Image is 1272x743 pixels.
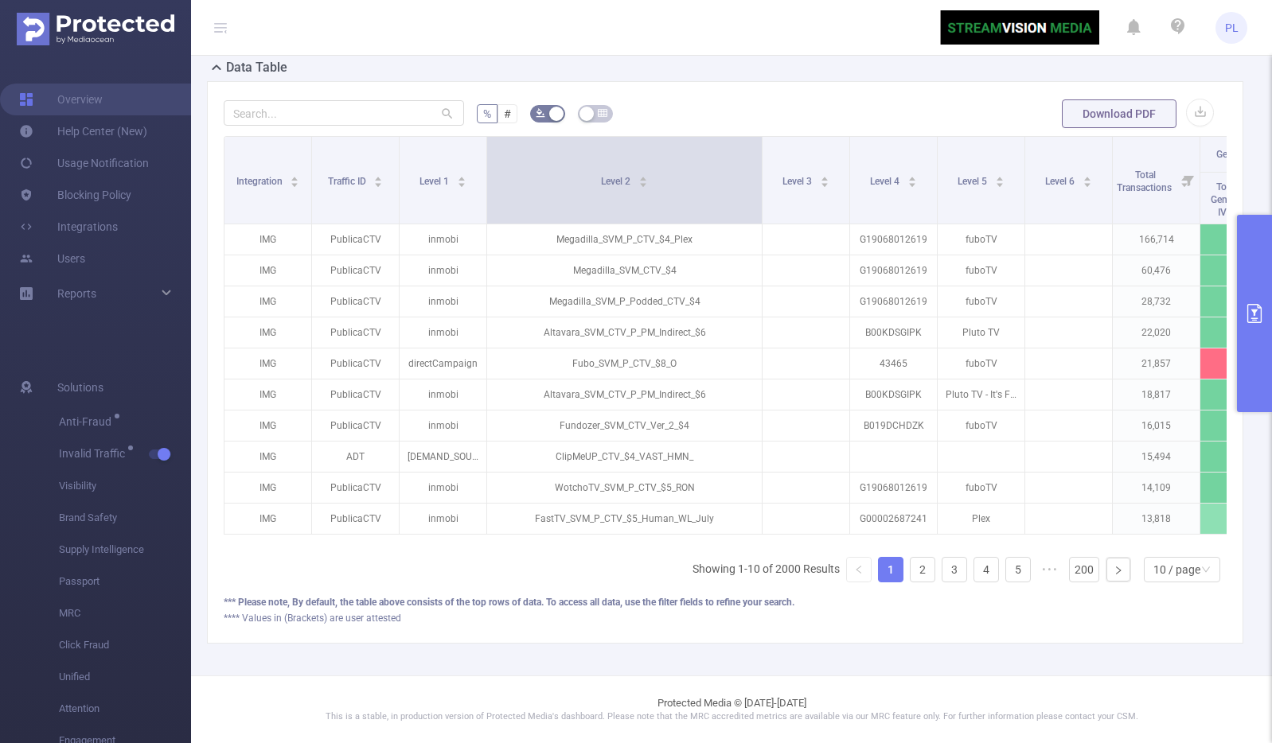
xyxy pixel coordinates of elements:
div: Sort [290,174,299,184]
p: G19068012619 [850,473,937,503]
i: icon: caret-up [820,174,829,179]
p: PublicaCTV [312,255,399,286]
p: B019DCHDZK [850,410,937,441]
i: icon: caret-up [907,174,916,179]
span: Total General IVT [1211,181,1243,218]
p: B00KDSGIPK [850,379,937,410]
p: inmobi [400,379,486,410]
span: PL [1225,12,1239,44]
li: 200 [1069,557,1099,582]
i: icon: caret-down [457,181,466,185]
a: Overview [19,84,103,115]
p: Megadilla_SVM_P_CTV_$4_Plex [487,224,762,255]
span: Solutions [57,371,103,403]
div: Sort [638,174,648,184]
footer: Protected Media © [DATE]-[DATE] [191,675,1272,743]
p: IMG [224,379,311,410]
i: icon: caret-down [995,181,1004,185]
p: inmobi [400,286,486,317]
span: Unified [59,661,191,693]
p: IMG [224,410,311,441]
div: Sort [373,174,383,184]
p: B00KDSGIPK [850,317,937,348]
li: 1 [878,557,903,582]
p: 14,109 [1113,473,1200,503]
span: % [483,107,491,120]
p: inmobi [400,473,486,503]
i: icon: caret-down [907,181,916,185]
div: Sort [995,174,1005,184]
a: Reports [57,278,96,309]
p: PublicaCTV [312,379,399,410]
p: FastTV_SVM_P_CTV_$5_Human_WL_July [487,504,762,534]
li: 5 [1005,557,1031,582]
p: 15,494 [1113,442,1200,472]
button: Download PDF [1062,99,1176,128]
span: General IVT [1216,149,1265,160]
span: Invalid Traffic [59,448,131,459]
span: Integration [236,176,285,187]
p: WotchoTV_SVM_P_CTV_$5_RON [487,473,762,503]
div: Sort [457,174,466,184]
span: Total Transactions [1117,169,1174,193]
span: Level 1 [419,176,451,187]
i: icon: caret-up [457,174,466,179]
p: 166,714 [1113,224,1200,255]
p: IMG [224,224,311,255]
p: fuboTV [938,224,1024,255]
a: 3 [942,558,966,582]
p: 60,476 [1113,255,1200,286]
span: Reports [57,287,96,300]
i: icon: caret-up [291,174,299,179]
span: Anti-Fraud [59,416,117,427]
span: Level 2 [601,176,633,187]
p: 43465 [850,348,937,379]
p: IMG [224,255,311,286]
i: icon: bg-colors [536,108,545,118]
a: Users [19,243,85,274]
p: ADT [312,442,399,472]
p: G19068012619 [850,286,937,317]
p: IMG [224,317,311,348]
a: 5 [1006,558,1030,582]
p: G19068012619 [850,255,937,286]
p: PublicaCTV [312,224,399,255]
p: PublicaCTV [312,410,399,441]
a: 4 [974,558,998,582]
img: Protected Media [17,13,174,45]
p: fuboTV [938,410,1024,441]
div: 10 / page [1153,558,1200,582]
p: Altavara_SVM_CTV_P_PM_Indirect_$6 [487,317,762,348]
div: **** Values in (Brackets) are user attested [224,611,1227,625]
span: Level 4 [870,176,902,187]
span: Supply Intelligence [59,534,191,566]
p: IMG [224,504,311,534]
p: fuboTV [938,255,1024,286]
a: Blocking Policy [19,179,131,211]
a: Usage Notification [19,147,149,179]
span: Level 6 [1045,176,1077,187]
i: icon: caret-up [1083,174,1091,179]
p: fuboTV [938,473,1024,503]
li: Previous Page [846,557,872,582]
h2: Data Table [226,58,287,77]
p: PublicaCTV [312,504,399,534]
p: inmobi [400,255,486,286]
i: icon: caret-down [638,181,647,185]
p: This is a stable, in production version of Protected Media's dashboard. Please note that the MRC ... [231,710,1232,724]
p: inmobi [400,224,486,255]
p: directCampaign [400,348,486,379]
span: Visibility [59,470,191,502]
p: 13,818 [1113,504,1200,534]
p: PublicaCTV [312,348,399,379]
a: Integrations [19,211,118,243]
i: icon: caret-down [374,181,383,185]
p: Plex [938,504,1024,534]
i: icon: left [854,565,864,574]
p: inmobi [400,317,486,348]
span: Passport [59,566,191,597]
i: icon: caret-down [291,181,299,185]
input: Search... [224,100,464,126]
li: 4 [974,557,999,582]
span: MRC [59,597,191,629]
